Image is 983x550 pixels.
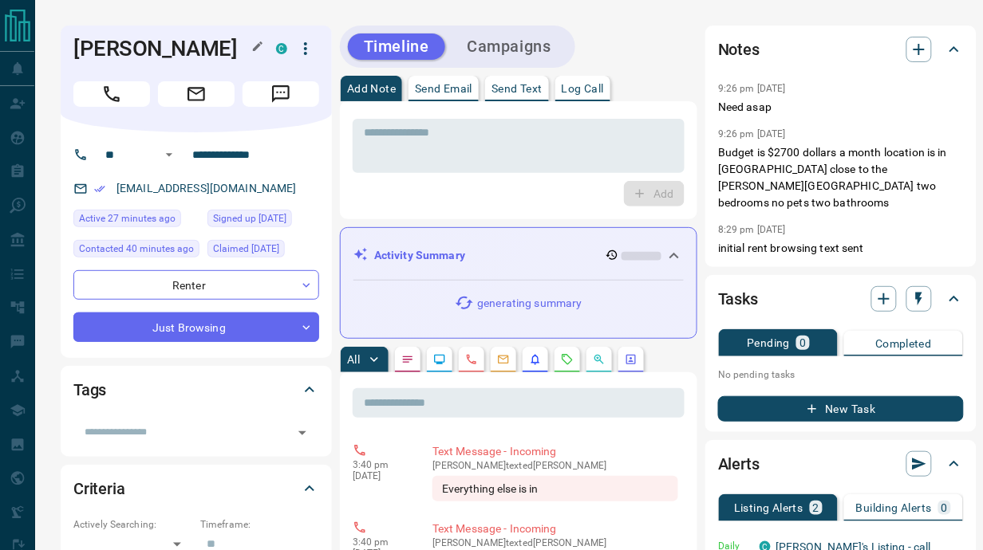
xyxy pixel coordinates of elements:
[477,295,582,312] p: generating summary
[73,270,319,300] div: Renter
[200,517,319,532] p: Timeframe:
[207,210,319,232] div: Tue Aug 12 2025
[73,81,150,107] span: Call
[73,469,319,508] div: Criteria
[73,377,106,403] h2: Tags
[748,337,791,348] p: Pending
[529,353,542,366] svg: Listing Alerts
[94,183,105,194] svg: Email Verified
[432,537,678,548] p: [PERSON_NAME] texted [PERSON_NAME]
[79,241,194,257] span: Contacted 40 minutes ago
[160,145,179,164] button: Open
[243,81,319,107] span: Message
[353,536,409,548] p: 3:40 pm
[353,241,684,270] div: Activity Summary
[942,502,948,513] p: 0
[718,99,964,116] p: Need asap
[718,224,786,235] p: 8:29 pm [DATE]
[158,81,235,107] span: Email
[73,210,199,232] div: Thu Aug 14 2025
[497,353,510,366] svg: Emails
[718,396,964,422] button: New Task
[734,502,803,513] p: Listing Alerts
[73,312,319,342] div: Just Browsing
[353,459,409,470] p: 3:40 pm
[875,338,932,349] p: Completed
[718,445,964,483] div: Alerts
[465,353,478,366] svg: Calls
[593,353,606,366] svg: Opportunities
[718,144,964,211] p: Budget is $2700 dollars a month location is in [GEOGRAPHIC_DATA] close to the [PERSON_NAME][GEOGR...
[116,182,297,194] a: [EMAIL_ADDRESS][DOMAIN_NAME]
[213,210,286,226] span: Signed up [DATE]
[73,371,319,409] div: Tags
[718,280,964,318] div: Tasks
[353,470,409,481] p: [DATE]
[73,517,192,532] p: Actively Searching:
[415,83,472,94] p: Send Email
[73,476,125,501] h2: Criteria
[718,37,760,62] h2: Notes
[73,240,199,262] div: Thu Aug 14 2025
[374,247,465,264] p: Activity Summary
[561,353,574,366] svg: Requests
[718,240,964,257] p: initial rent browsing text sent
[718,451,760,477] h2: Alerts
[401,353,414,366] svg: Notes
[276,43,287,54] div: condos.ca
[79,210,176,226] span: Active 27 minutes ago
[718,286,758,312] h2: Tasks
[433,353,446,366] svg: Lead Browsing Activity
[213,241,279,257] span: Claimed [DATE]
[432,443,678,460] p: Text Message - Incoming
[718,30,964,69] div: Notes
[718,128,786,139] p: 9:26 pm [DATE]
[813,502,819,513] p: 2
[432,476,678,501] div: Everything else is in
[347,354,360,365] p: All
[73,36,252,61] h1: [PERSON_NAME]
[432,521,678,537] p: Text Message - Incoming
[562,83,604,94] p: Log Call
[432,460,678,471] p: [PERSON_NAME] texted [PERSON_NAME]
[491,83,543,94] p: Send Text
[452,33,567,60] button: Campaigns
[799,337,806,348] p: 0
[625,353,638,366] svg: Agent Actions
[718,363,964,387] p: No pending tasks
[347,83,396,94] p: Add Note
[207,240,319,262] div: Tue Aug 12 2025
[348,33,445,60] button: Timeline
[856,502,932,513] p: Building Alerts
[718,83,786,94] p: 9:26 pm [DATE]
[291,422,314,444] button: Open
